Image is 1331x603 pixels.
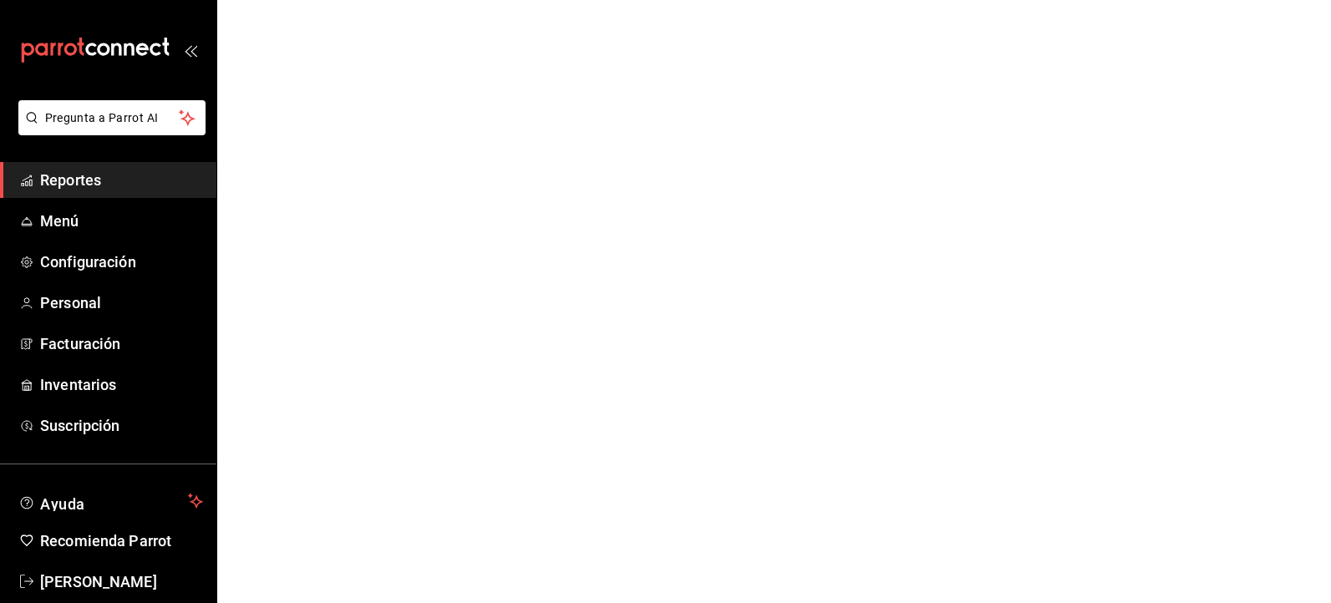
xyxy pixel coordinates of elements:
[40,332,203,355] span: Facturación
[18,100,206,135] button: Pregunta a Parrot AI
[184,43,197,57] button: open_drawer_menu
[45,109,180,127] span: Pregunta a Parrot AI
[40,251,203,273] span: Configuración
[40,291,203,314] span: Personal
[40,570,203,593] span: [PERSON_NAME]
[40,210,203,232] span: Menú
[40,373,203,396] span: Inventarios
[40,530,203,552] span: Recomienda Parrot
[40,491,181,511] span: Ayuda
[12,121,206,139] a: Pregunta a Parrot AI
[40,414,203,437] span: Suscripción
[40,169,203,191] span: Reportes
